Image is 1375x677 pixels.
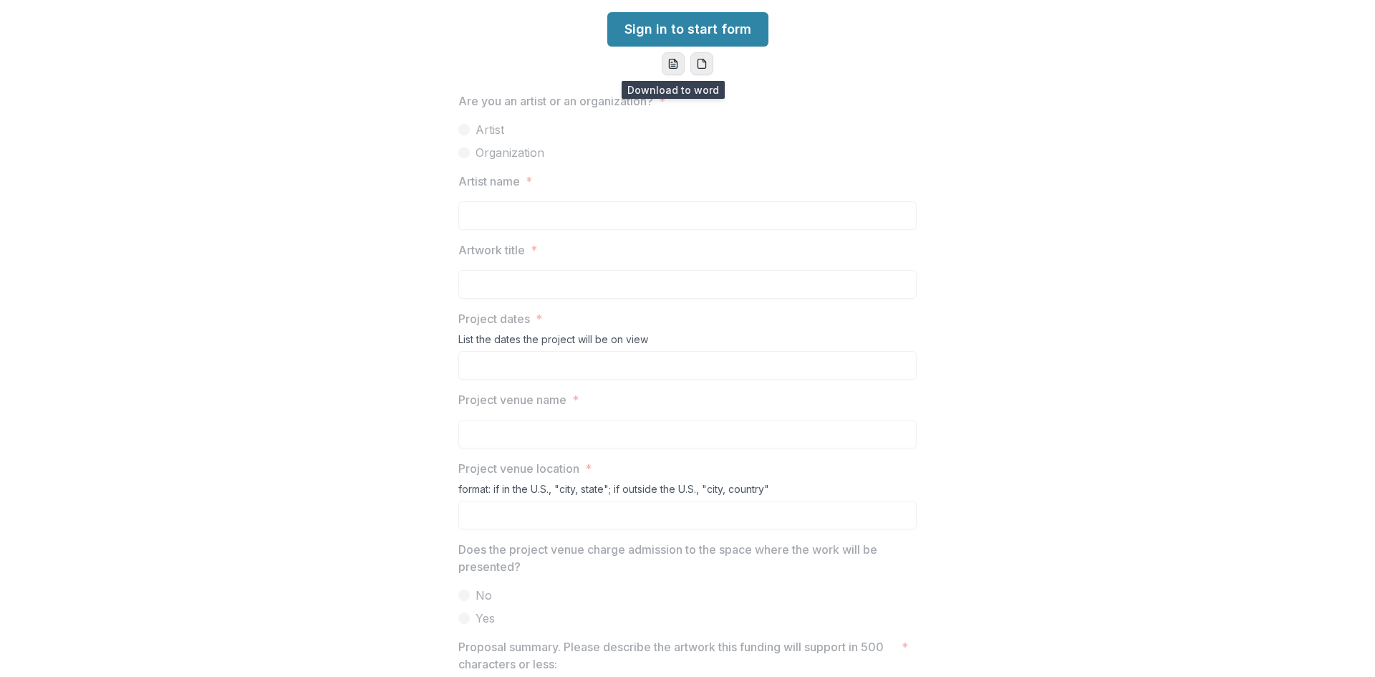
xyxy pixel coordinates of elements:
[458,241,525,259] p: Artwork title
[458,638,896,673] p: Proposal summary. Please describe the artwork this funding will support in 500 characters or less:
[458,173,520,190] p: Artist name
[607,12,768,47] a: Sign in to start form
[458,310,530,327] p: Project dates
[476,587,492,604] span: No
[476,610,495,627] span: Yes
[458,541,908,575] p: Does the project venue charge admission to the space where the work will be presented?
[458,483,917,501] div: format: if in the U.S., "city, state"; if outside the U.S., "city, country"
[662,52,685,75] button: word-download
[458,333,917,351] div: List the dates the project will be on view
[458,391,566,408] p: Project venue name
[458,460,579,477] p: Project venue location
[476,121,504,138] span: Artist
[458,92,653,110] p: Are you an artist or an organization?
[690,52,713,75] button: pdf-download
[476,144,544,161] span: Organization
